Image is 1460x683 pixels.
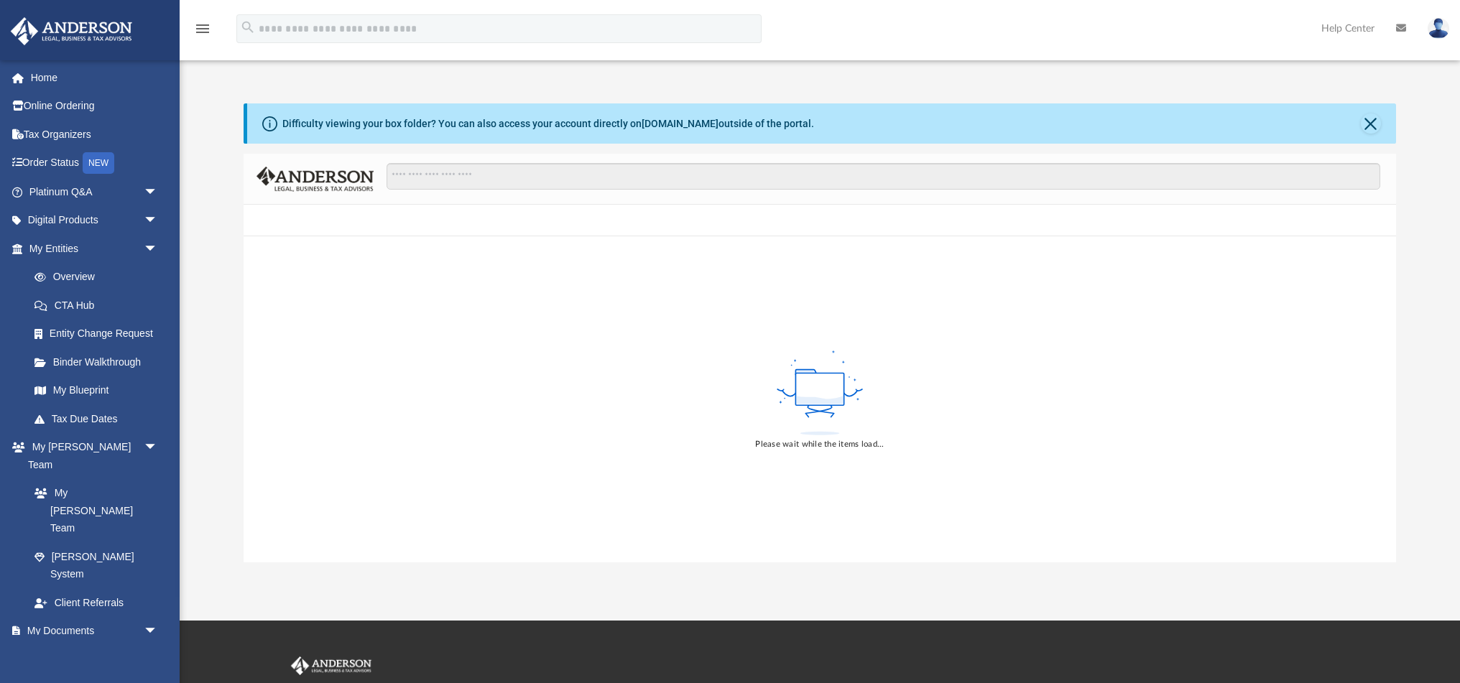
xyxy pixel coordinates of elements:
span: arrow_drop_down [144,206,172,236]
a: Entity Change Request [20,320,180,348]
a: Order StatusNEW [10,149,180,178]
a: Platinum Q&Aarrow_drop_down [10,177,180,206]
span: arrow_drop_down [144,617,172,646]
div: NEW [83,152,114,174]
a: [PERSON_NAME] System [20,542,172,588]
span: arrow_drop_down [144,234,172,264]
img: User Pic [1428,18,1449,39]
a: My Documentsarrow_drop_down [10,617,172,646]
div: Please wait while the items load... [755,438,884,451]
button: Close [1361,113,1381,134]
div: Difficulty viewing your box folder? You can also access your account directly on outside of the p... [282,116,814,131]
span: arrow_drop_down [144,433,172,463]
img: Anderson Advisors Platinum Portal [6,17,137,45]
a: Home [10,63,180,92]
a: My Entitiesarrow_drop_down [10,234,180,263]
a: CTA Hub [20,291,180,320]
a: Overview [20,263,180,292]
a: My [PERSON_NAME] Team [20,479,165,543]
input: Search files and folders [387,163,1380,190]
i: menu [194,20,211,37]
a: Client Referrals [20,588,172,617]
a: [DOMAIN_NAME] [642,118,719,129]
a: My Blueprint [20,376,172,405]
a: Tax Due Dates [20,404,180,433]
a: Tax Organizers [10,120,180,149]
a: Binder Walkthrough [20,348,180,376]
a: My [PERSON_NAME] Teamarrow_drop_down [10,433,172,479]
a: Digital Productsarrow_drop_down [10,206,180,235]
img: Anderson Advisors Platinum Portal [288,656,374,675]
span: arrow_drop_down [144,177,172,207]
i: search [240,19,256,35]
a: menu [194,27,211,37]
a: Online Ordering [10,92,180,121]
